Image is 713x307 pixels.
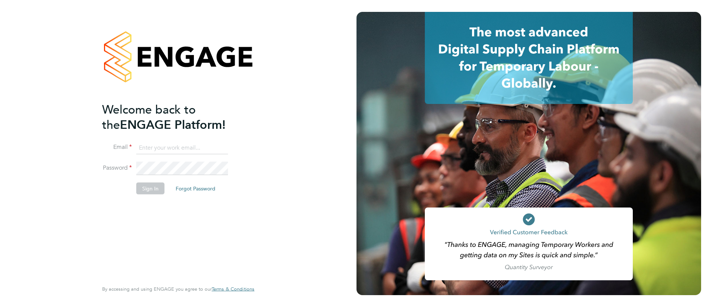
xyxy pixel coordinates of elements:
span: By accessing and using ENGAGE you agree to our [102,286,254,292]
h2: ENGAGE Platform! [102,102,247,132]
button: Forgot Password [170,183,221,195]
label: Password [102,164,132,172]
a: Terms & Conditions [212,286,254,292]
input: Enter your work email... [136,141,228,154]
label: Email [102,143,132,151]
button: Sign In [136,183,165,195]
span: Welcome back to the [102,102,196,132]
